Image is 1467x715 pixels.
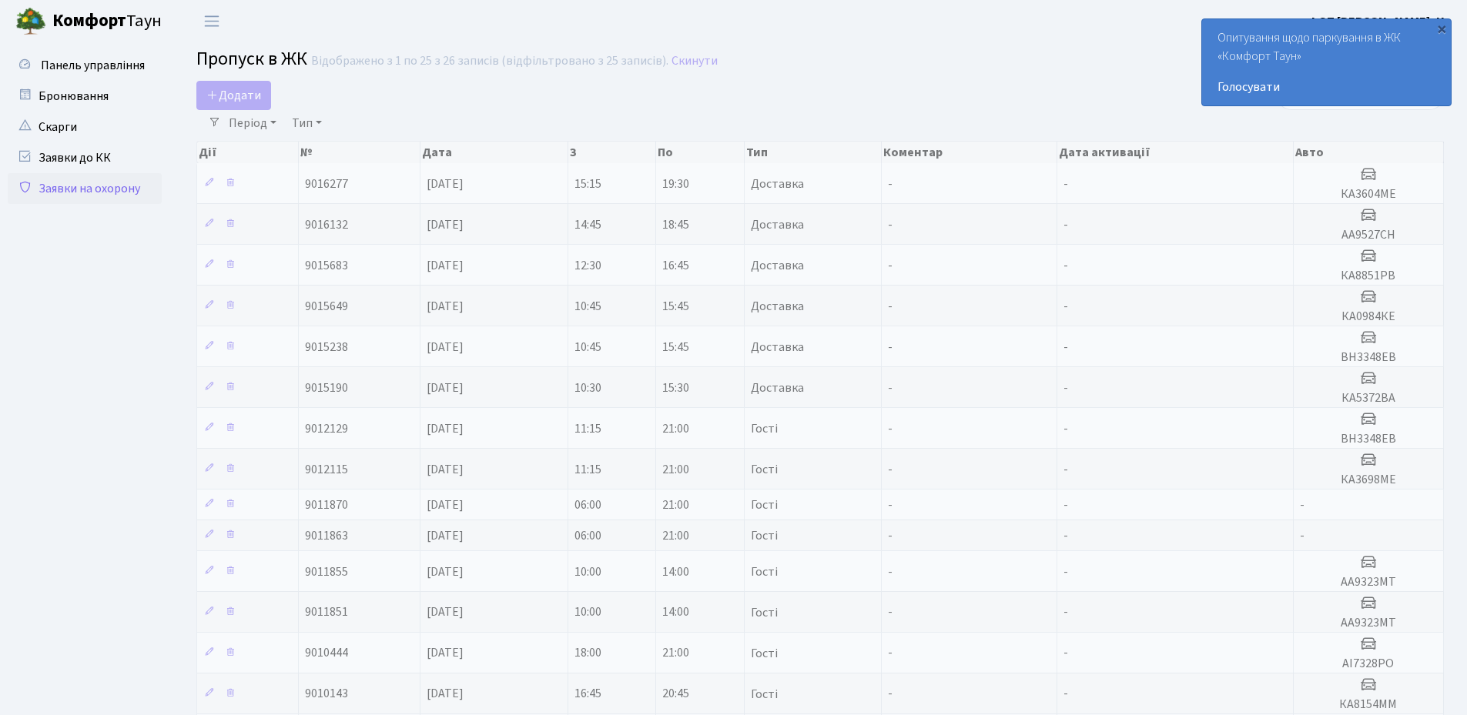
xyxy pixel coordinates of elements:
span: 10:45 [574,298,601,315]
span: - [1063,496,1068,513]
span: - [888,527,893,544]
h5: КА3698МЕ [1300,473,1437,487]
th: Коментар [882,142,1057,163]
span: - [1063,604,1068,621]
span: [DATE] [427,563,464,580]
span: Гості [751,566,778,578]
span: - [888,216,893,233]
h5: ВН3348ЕВ [1300,350,1437,365]
b: ФОП [PERSON_NAME]. Н. [1308,13,1449,30]
span: Доставка [751,382,804,394]
th: Авто [1294,142,1444,163]
span: 9011870 [305,496,348,513]
span: Пропуск в ЖК [196,45,307,72]
span: - [888,420,893,437]
span: - [888,175,893,192]
th: Дата [420,142,568,163]
h5: ВН3348ЕВ [1300,432,1437,446]
span: [DATE] [427,461,464,478]
span: 9011851 [305,604,348,621]
span: Гості [751,606,778,619]
button: Переключити навігацію [193,8,231,34]
a: Бронювання [8,81,162,112]
span: Доставка [751,341,804,353]
a: Заявки до КК [8,142,162,173]
span: Гості [751,463,778,476]
h5: КА0984КЕ [1300,309,1437,324]
div: Опитування щодо паркування в ЖК «Комфорт Таун» [1202,19,1451,105]
span: 12:30 [574,257,601,274]
th: Дії [197,142,299,163]
div: × [1434,21,1449,36]
span: 15:30 [662,379,689,396]
span: Доставка [751,178,804,190]
span: 11:15 [574,461,601,478]
span: Гості [751,647,778,660]
span: - [888,604,893,621]
span: - [1063,339,1068,356]
span: [DATE] [427,604,464,621]
span: Гості [751,423,778,435]
span: Гості [751,688,778,700]
a: Тип [286,110,328,136]
span: 19:30 [662,175,689,192]
a: Скарги [8,112,162,142]
span: [DATE] [427,379,464,396]
span: Додати [206,87,261,104]
span: [DATE] [427,420,464,437]
h5: КА3604МЕ [1300,187,1437,202]
span: 06:00 [574,527,601,544]
span: 20:45 [662,686,689,703]
h5: КА8851РВ [1300,269,1437,283]
span: 21:00 [662,645,689,662]
span: - [888,339,893,356]
div: Відображено з 1 по 25 з 26 записів (відфільтровано з 25 записів). [311,54,668,68]
span: 9015649 [305,298,348,315]
span: - [888,496,893,513]
span: - [1063,563,1068,580]
a: Період [223,110,283,136]
span: 9016277 [305,175,348,192]
span: 14:45 [574,216,601,233]
a: ФОП [PERSON_NAME]. Н. [1308,12,1449,31]
span: 10:00 [574,563,601,580]
span: - [1063,216,1068,233]
span: - [888,686,893,703]
span: 10:30 [574,379,601,396]
span: 9015683 [305,257,348,274]
span: - [1300,527,1305,544]
h5: КА8154ММ [1300,697,1437,712]
h5: АА9323МТ [1300,616,1437,630]
span: [DATE] [427,216,464,233]
h5: AI7328PO [1300,657,1437,671]
span: 15:15 [574,175,601,192]
span: [DATE] [427,339,464,356]
span: Доставка [751,219,804,231]
span: - [1063,686,1068,703]
span: 11:15 [574,420,601,437]
span: - [1063,461,1068,478]
span: [DATE] [427,686,464,703]
span: 9010143 [305,686,348,703]
span: - [1063,175,1068,192]
span: Таун [52,8,162,35]
span: Доставка [751,259,804,272]
span: [DATE] [427,527,464,544]
th: Тип [745,142,882,163]
span: - [888,257,893,274]
a: Панель управління [8,50,162,81]
span: 9010444 [305,645,348,662]
span: Гості [751,530,778,542]
span: 14:00 [662,563,689,580]
span: 15:45 [662,298,689,315]
span: 18:00 [574,645,601,662]
span: - [1063,645,1068,662]
span: 9015190 [305,379,348,396]
span: - [1063,298,1068,315]
span: [DATE] [427,496,464,513]
span: 10:45 [574,339,601,356]
span: 21:00 [662,527,689,544]
span: 18:45 [662,216,689,233]
span: 16:45 [662,257,689,274]
span: 16:45 [574,686,601,703]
